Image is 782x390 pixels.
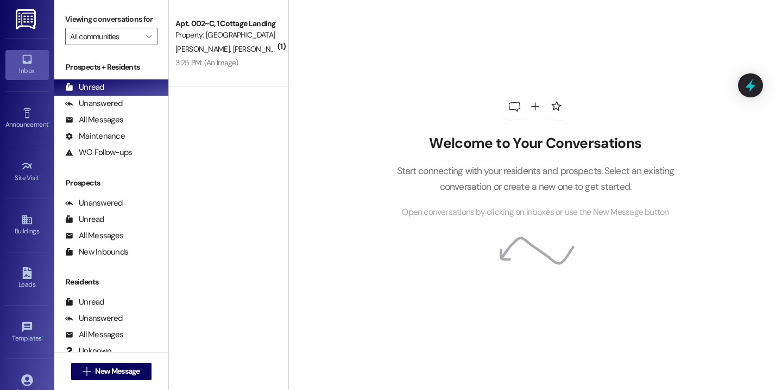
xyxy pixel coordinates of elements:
[5,50,49,79] a: Inbox
[380,163,691,194] p: Start connecting with your residents and prospects. Select an existing conversation or create a n...
[175,44,233,54] span: [PERSON_NAME]
[71,363,152,380] button: New Message
[65,329,123,341] div: All Messages
[16,9,38,29] img: ResiDesk Logo
[65,296,104,308] div: Unread
[48,119,50,127] span: •
[83,367,91,376] i: 
[42,333,43,341] span: •
[402,206,669,219] span: Open conversations by clicking on inboxes or use the New Message button
[146,32,152,41] i: 
[95,366,140,377] span: New Message
[65,214,104,225] div: Unread
[54,61,168,73] div: Prospects + Residents
[65,11,157,28] label: Viewing conversations for
[175,18,276,29] div: Apt. 002~C, 1 Cottage Landing Properties LLC
[232,44,290,54] span: [PERSON_NAME]
[65,246,128,258] div: New Inbounds
[5,264,49,293] a: Leads
[5,318,49,347] a: Templates •
[65,82,104,93] div: Unread
[5,157,49,187] a: Site Visit •
[175,58,238,67] div: 3:25 PM: (An Image)
[175,29,276,41] div: Property: [GEOGRAPHIC_DATA] [GEOGRAPHIC_DATA]
[65,98,123,109] div: Unanswered
[65,114,123,126] div: All Messages
[65,230,123,242] div: All Messages
[380,135,691,152] h2: Welcome to Your Conversations
[54,177,168,189] div: Prospects
[65,345,111,357] div: Unknown
[54,276,168,288] div: Residents
[39,172,41,180] span: •
[65,147,132,158] div: WO Follow-ups
[65,197,123,209] div: Unanswered
[65,313,123,324] div: Unanswered
[65,131,125,142] div: Maintenance
[70,28,140,45] input: All communities
[5,211,49,240] a: Buildings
